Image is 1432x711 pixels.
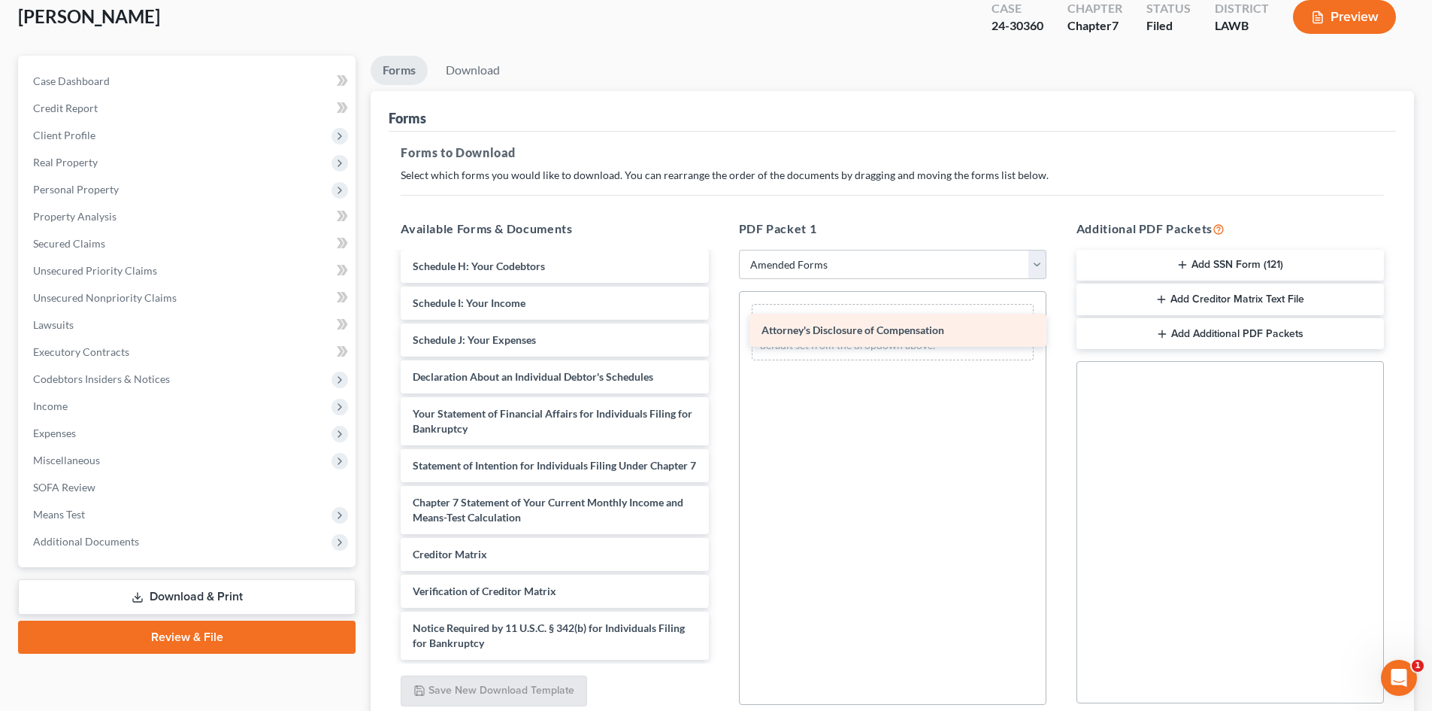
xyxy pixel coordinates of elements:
a: Case Dashboard [21,68,356,95]
span: Codebtors Insiders & Notices [33,372,170,385]
span: Additional Documents [33,535,139,548]
span: Personal Property [33,183,119,196]
div: 24-30360 [992,17,1043,35]
span: Your Statement of Financial Affairs for Individuals Filing for Bankruptcy [413,407,692,435]
span: Chapter 7 Statement of Your Current Monthly Income and Means-Test Calculation [413,496,683,524]
button: Save New Download Template [401,676,587,707]
a: Credit Report [21,95,356,122]
span: Executory Contracts [33,345,129,358]
div: Filed [1146,17,1191,35]
span: Attorney's Disclosure of Compensation [761,324,944,336]
span: [PERSON_NAME] [18,5,160,27]
button: Add SSN Form (121) [1076,250,1384,281]
a: Download [434,56,512,85]
h5: Additional PDF Packets [1076,220,1384,238]
span: Expenses [33,427,76,439]
span: 1 [1412,660,1424,672]
span: Case Dashboard [33,74,110,87]
a: Download & Print [18,579,356,615]
span: Miscellaneous [33,454,100,466]
span: Property Analysis [33,210,117,223]
span: Statement of Intention for Individuals Filing Under Chapter 7 [413,459,696,472]
span: Unsecured Nonpriority Claims [33,291,177,304]
span: Credit Report [33,102,98,114]
span: Income [33,400,68,412]
a: Executory Contracts [21,339,356,366]
div: Chapter [1067,17,1122,35]
h5: Available Forms & Documents [401,220,708,238]
span: Verification of Creditor Matrix [413,585,556,597]
span: Schedule I: Your Income [413,296,525,309]
a: SOFA Review [21,474,356,501]
span: SOFA Review [33,481,95,494]
span: Schedule J: Your Expenses [413,333,536,346]
span: Schedule H: Your Codebtors [413,260,545,272]
a: Unsecured Priority Claims [21,257,356,284]
a: Secured Claims [21,230,356,257]
span: Notice Required by 11 U.S.C. § 342(b) for Individuals Filing for Bankruptcy [413,621,685,649]
p: Select which forms you would like to download. You can rearrange the order of the documents by dr... [401,168,1384,183]
span: Client Profile [33,129,95,141]
iframe: Intercom live chat [1381,660,1417,696]
span: Unsecured Priority Claims [33,264,157,277]
button: Add Additional PDF Packets [1076,318,1384,350]
h5: Forms to Download [401,144,1384,162]
div: Drag-and-drop in any documents from the left. These will be merged into the Petition PDF Packet. ... [752,304,1034,360]
span: 7 [1112,18,1119,32]
span: Creditor Matrix [413,548,487,561]
a: Lawsuits [21,311,356,339]
a: Unsecured Nonpriority Claims [21,284,356,311]
span: Lawsuits [33,318,74,331]
span: Means Test [33,508,85,521]
a: Review & File [18,621,356,654]
span: Declaration About an Individual Debtor's Schedules [413,370,653,383]
a: Property Analysis [21,203,356,230]
button: Add Creditor Matrix Text File [1076,284,1384,315]
div: Forms [389,109,426,127]
h5: PDF Packet 1 [739,220,1046,238]
div: LAWB [1215,17,1269,35]
span: Real Property [33,156,98,169]
a: Forms [371,56,428,85]
span: Secured Claims [33,237,105,250]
